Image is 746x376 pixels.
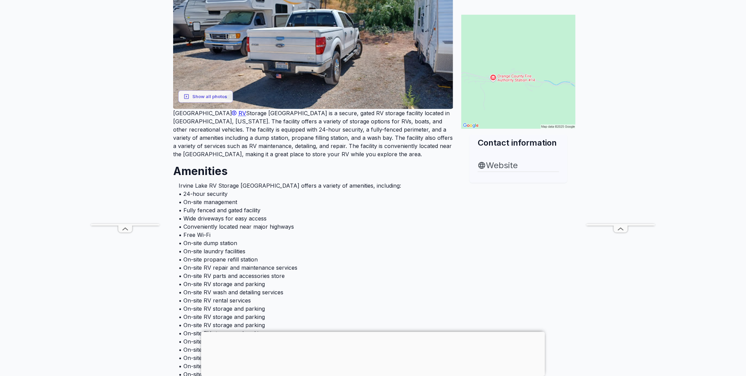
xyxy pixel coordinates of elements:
span: RV [239,110,246,117]
li: • On-site RV storage and parking [179,280,448,288]
li: • On-site laundry facilities [179,247,448,255]
iframe: Advertisement [201,332,545,374]
li: • Conveniently located near major highways [179,223,448,231]
li: • On-site RV storage and parking [179,346,448,354]
li: • Wide driveways for easy access [179,214,448,223]
li: • On-site RV storage and parking [179,362,448,370]
a: RV [232,110,246,117]
li: • On-site RV repair and maintenance services [179,264,448,272]
li: • On-site RV storage and parking [179,305,448,313]
iframe: Advertisement [461,183,576,268]
li: • On-site RV wash and detailing services [179,288,448,296]
li: • On-site RV rental services [179,296,448,305]
li: • Free Wi-Fi [179,231,448,239]
img: Map for Irvine Lake Rv Storage [461,15,576,129]
li: • On-site RV storage and parking [179,313,448,321]
li: • On-site RV storage and parking [179,321,448,329]
li: Irvine Lake RV Storage [GEOGRAPHIC_DATA] offers a variety of amenities, including: [179,182,448,190]
h2: Contact information [478,137,559,148]
li: • On-site RV storage and parking [179,337,448,346]
li: • Fully fenced and gated facility [179,206,448,214]
li: • 24-hour security [179,190,448,198]
a: Website [478,159,559,172]
h2: Amenities [173,158,453,179]
li: • On-site RV storage and parking [179,329,448,337]
button: Show all photos [178,90,233,103]
iframe: Advertisement [91,19,159,224]
li: • On-site RV storage and parking [179,354,448,362]
li: • On-site dump station [179,239,448,247]
li: • On-site RV parts and accessories store [179,272,448,280]
p: [GEOGRAPHIC_DATA] Storage [GEOGRAPHIC_DATA] is a secure, gated RV storage facility located in [GE... [173,109,453,158]
li: • On-site propane refill station [179,255,448,264]
iframe: Advertisement [587,19,655,224]
li: • On-site management [179,198,448,206]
